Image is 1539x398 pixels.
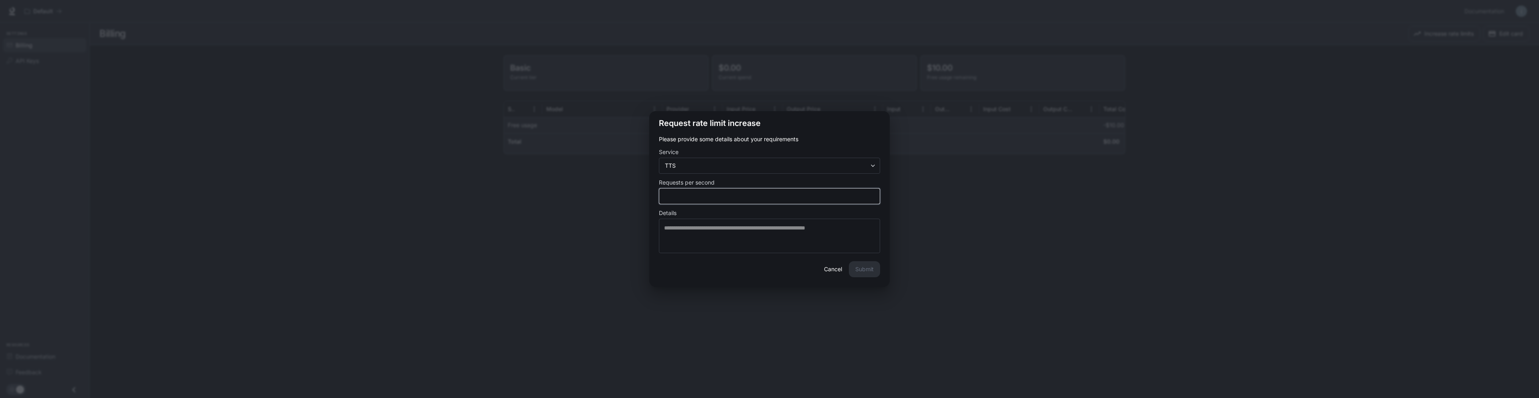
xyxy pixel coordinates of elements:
[659,135,880,143] p: Please provide some details about your requirements
[820,261,846,277] button: Cancel
[659,210,677,216] p: Details
[659,162,880,170] div: TTS
[659,180,715,185] p: Requests per second
[649,111,890,135] h2: Request rate limit increase
[659,149,679,155] p: Service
